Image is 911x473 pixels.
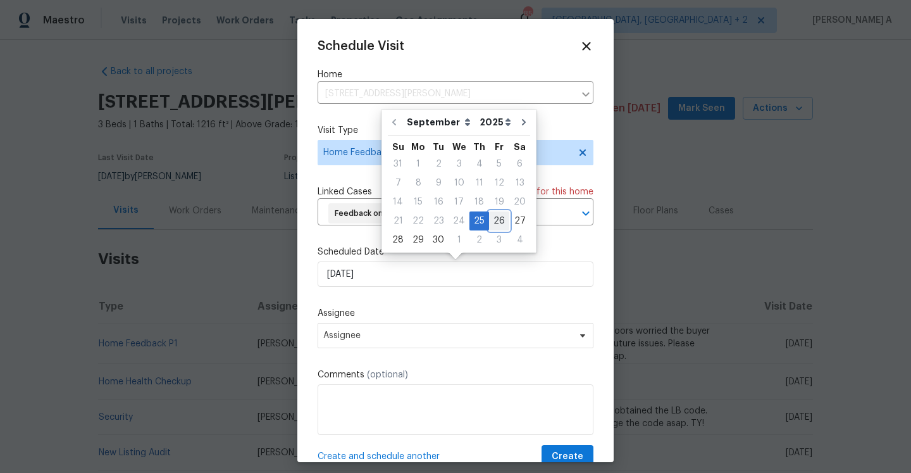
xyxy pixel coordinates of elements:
div: 25 [469,212,489,230]
div: Thu Sep 04 2025 [469,155,489,173]
div: Sun Sep 14 2025 [388,192,408,211]
div: 15 [408,193,428,211]
div: Fri Oct 03 2025 [489,230,509,249]
div: 1 [449,231,469,249]
abbr: Monday [411,142,425,151]
div: 22 [408,212,428,230]
div: 6 [509,155,530,173]
div: Sat Sep 27 2025 [509,211,530,230]
label: Assignee [318,307,593,320]
div: Sun Sep 21 2025 [388,211,408,230]
span: Home Feedback P1 [323,146,569,159]
div: Fri Sep 19 2025 [489,192,509,211]
div: Wed Sep 17 2025 [449,192,469,211]
div: Sat Sep 20 2025 [509,192,530,211]
div: 2 [428,155,449,173]
div: 24 [449,212,469,230]
div: 29 [408,231,428,249]
span: Schedule Visit [318,40,404,53]
abbr: Wednesday [452,142,466,151]
div: Tue Sep 30 2025 [428,230,449,249]
div: 14 [388,193,408,211]
div: 31 [388,155,408,173]
div: 16 [428,193,449,211]
input: Enter in an address [318,84,574,104]
div: Thu Sep 11 2025 [469,173,489,192]
div: 10 [449,174,469,192]
div: 28 [388,231,408,249]
abbr: Thursday [473,142,485,151]
div: Feedback on [STREET_ADDRESS][PERSON_NAME] [328,203,534,224]
abbr: Friday [495,142,504,151]
div: Wed Oct 01 2025 [449,230,469,249]
div: Tue Sep 09 2025 [428,173,449,192]
label: Scheduled Date [318,246,593,258]
div: Sun Sep 28 2025 [388,230,408,249]
button: Create [542,445,593,469]
div: 18 [469,193,489,211]
span: Create and schedule another [318,450,440,463]
div: 19 [489,193,509,211]
div: 9 [428,174,449,192]
div: 27 [509,212,530,230]
span: Close [579,39,593,53]
label: Home [318,68,593,81]
div: Wed Sep 24 2025 [449,211,469,230]
div: 23 [428,212,449,230]
div: Thu Sep 18 2025 [469,192,489,211]
div: Wed Sep 10 2025 [449,173,469,192]
div: Sun Aug 31 2025 [388,155,408,173]
div: 4 [469,155,489,173]
div: Tue Sep 16 2025 [428,192,449,211]
div: Sat Sep 06 2025 [509,155,530,173]
div: 30 [428,231,449,249]
div: Thu Sep 25 2025 [469,211,489,230]
div: 8 [408,174,428,192]
button: Go to next month [514,110,533,135]
abbr: Saturday [514,142,526,151]
label: Visit Type [318,124,593,137]
label: Comments [318,369,593,381]
div: Mon Sep 01 2025 [408,155,428,173]
div: 26 [489,212,509,230]
div: 5 [489,155,509,173]
div: Fri Sep 12 2025 [489,173,509,192]
span: Assignee [323,331,571,341]
div: 3 [489,231,509,249]
span: Feedback on [STREET_ADDRESS][PERSON_NAME] [335,208,523,219]
div: Mon Sep 08 2025 [408,173,428,192]
div: Mon Sep 29 2025 [408,230,428,249]
div: Mon Sep 15 2025 [408,192,428,211]
div: Tue Sep 23 2025 [428,211,449,230]
div: 20 [509,193,530,211]
span: Create [552,449,583,465]
div: 7 [388,174,408,192]
abbr: Sunday [392,142,404,151]
div: Wed Sep 03 2025 [449,155,469,173]
select: Month [404,113,476,132]
div: Sun Sep 07 2025 [388,173,408,192]
button: Open [577,205,595,222]
div: 4 [509,231,530,249]
button: Go to previous month [385,110,404,135]
div: Fri Sep 26 2025 [489,211,509,230]
select: Year [476,113,514,132]
div: 13 [509,174,530,192]
div: Mon Sep 22 2025 [408,211,428,230]
div: Fri Sep 05 2025 [489,155,509,173]
input: M/D/YYYY [318,262,593,287]
div: Sat Oct 04 2025 [509,230,530,249]
div: 17 [449,193,469,211]
div: 3 [449,155,469,173]
div: 2 [469,231,489,249]
div: 21 [388,212,408,230]
abbr: Tuesday [433,142,444,151]
div: Sat Sep 13 2025 [509,173,530,192]
div: 11 [469,174,489,192]
div: 1 [408,155,428,173]
div: Tue Sep 02 2025 [428,155,449,173]
div: 12 [489,174,509,192]
span: Linked Cases [318,186,372,198]
div: Thu Oct 02 2025 [469,230,489,249]
span: (optional) [367,370,408,379]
